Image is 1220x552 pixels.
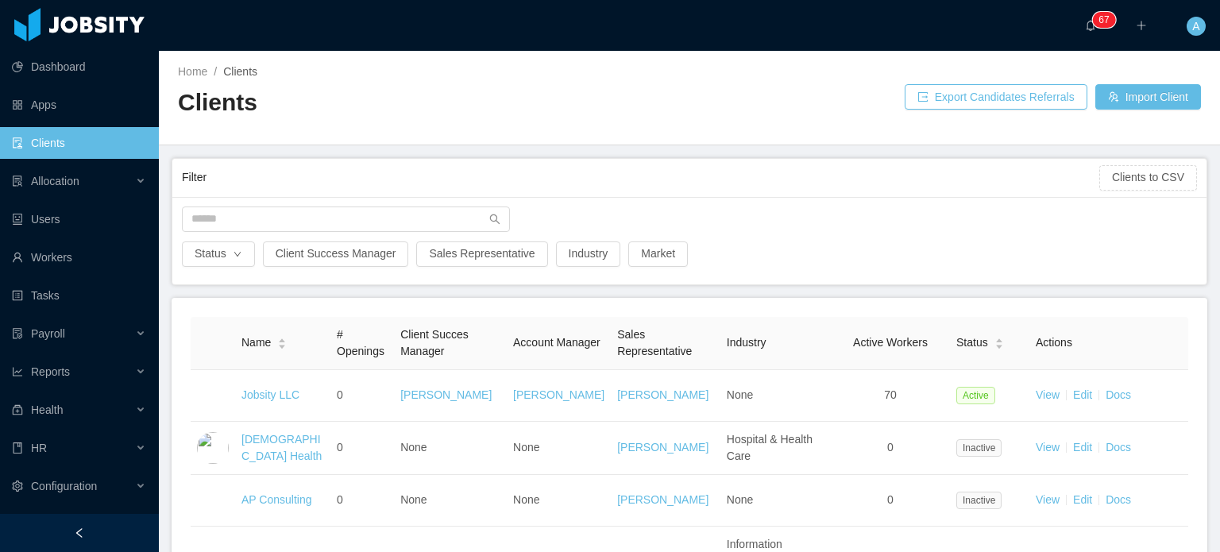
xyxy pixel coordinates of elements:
[1036,388,1060,401] a: View
[513,493,539,506] span: None
[853,336,928,349] span: Active Workers
[628,241,688,267] button: Market
[330,475,394,527] td: 0
[1073,493,1092,506] a: Edit
[214,65,217,78] span: /
[337,328,384,357] span: # Openings
[400,493,427,506] span: None
[223,65,257,78] span: Clients
[197,484,229,516] img: 6a95fc60-fa44-11e7-a61b-55864beb7c96_5a5d513336692-400w.png
[617,388,708,401] a: [PERSON_NAME]
[178,87,689,119] h2: Clients
[513,336,600,349] span: Account Manager
[31,175,79,187] span: Allocation
[1106,388,1131,401] a: Docs
[12,442,23,454] i: icon: book
[197,380,229,411] img: dc41d540-fa30-11e7-b498-73b80f01daf1_657caab8ac997-400w.png
[1036,441,1060,454] a: View
[994,337,1003,342] i: icon: caret-up
[1085,20,1096,31] i: icon: bell
[330,370,394,422] td: 0
[400,328,469,357] span: Client Succes Manager
[727,433,813,462] span: Hospital & Health Care
[31,442,47,454] span: HR
[1092,12,1115,28] sup: 67
[617,328,692,357] span: Sales Representative
[556,241,621,267] button: Industry
[994,336,1004,347] div: Sort
[831,422,950,475] td: 0
[513,388,604,401] a: [PERSON_NAME]
[400,388,492,401] a: [PERSON_NAME]
[489,214,500,225] i: icon: search
[1073,441,1092,454] a: Edit
[1106,441,1131,454] a: Docs
[400,441,427,454] span: None
[513,441,539,454] span: None
[31,480,97,492] span: Configuration
[197,432,229,464] img: 6a8e90c0-fa44-11e7-aaa7-9da49113f530_5a5d50e77f870-400w.png
[1104,12,1110,28] p: 7
[1098,12,1104,28] p: 6
[12,241,146,273] a: icon: userWorkers
[1099,165,1197,191] button: Clients to CSV
[1036,336,1072,349] span: Actions
[277,336,287,347] div: Sort
[956,334,988,351] span: Status
[12,366,23,377] i: icon: line-chart
[956,492,1002,509] span: Inactive
[182,163,1099,192] div: Filter
[12,127,146,159] a: icon: auditClients
[31,403,63,416] span: Health
[1036,493,1060,506] a: View
[12,328,23,339] i: icon: file-protect
[727,493,753,506] span: None
[905,84,1087,110] button: icon: exportExport Candidates Referrals
[241,493,311,506] a: AP Consulting
[31,327,65,340] span: Payroll
[241,334,271,351] span: Name
[831,475,950,527] td: 0
[956,387,995,404] span: Active
[617,441,708,454] a: [PERSON_NAME]
[416,241,547,267] button: Sales Representative
[241,388,299,401] a: Jobsity LLC
[12,203,146,235] a: icon: robotUsers
[994,342,1003,347] i: icon: caret-down
[831,370,950,422] td: 70
[1106,493,1131,506] a: Docs
[617,493,708,506] a: [PERSON_NAME]
[278,337,287,342] i: icon: caret-up
[241,433,322,462] a: [DEMOGRAPHIC_DATA] Health
[1095,84,1201,110] button: icon: usergroup-addImport Client
[278,342,287,347] i: icon: caret-down
[1136,20,1147,31] i: icon: plus
[12,51,146,83] a: icon: pie-chartDashboard
[727,388,753,401] span: None
[263,241,409,267] button: Client Success Manager
[1073,388,1092,401] a: Edit
[12,481,23,492] i: icon: setting
[727,336,766,349] span: Industry
[1192,17,1199,36] span: A
[12,280,146,311] a: icon: profileTasks
[12,89,146,121] a: icon: appstoreApps
[31,365,70,378] span: Reports
[178,65,207,78] a: Home
[330,422,394,475] td: 0
[182,241,255,267] button: Statusicon: down
[956,439,1002,457] span: Inactive
[12,176,23,187] i: icon: solution
[12,404,23,415] i: icon: medicine-box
